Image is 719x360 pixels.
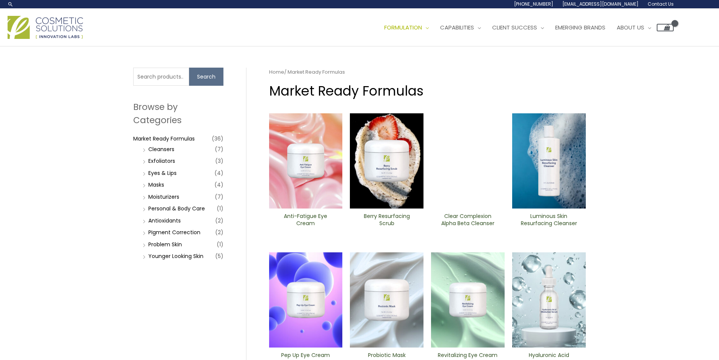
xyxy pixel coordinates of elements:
a: Market Ready Formulas [133,135,195,142]
a: Luminous Skin Resurfacing ​Cleanser [519,213,579,230]
a: Cleansers [148,145,174,153]
a: Problem Skin [148,241,182,248]
span: Client Success [492,23,537,31]
span: (7) [215,144,223,155]
a: View Shopping Cart, empty [657,24,674,31]
nav: Breadcrumb [269,68,586,77]
span: (2) [215,215,223,226]
a: About Us [611,16,657,39]
img: Berry Resurfacing Scrub [350,113,423,209]
span: About Us [617,23,644,31]
h2: Anti-Fatigue Eye Cream [275,213,336,227]
img: Pep Up Eye Cream [269,252,343,348]
a: Masks [148,181,164,188]
span: Contact Us [648,1,674,7]
img: Cosmetic Solutions Logo [8,16,83,39]
a: PIgment Correction [148,229,200,236]
a: Berry Resurfacing Scrub [356,213,417,230]
a: Exfoliators [148,157,175,165]
span: (7) [215,192,223,202]
img: Anti Fatigue Eye Cream [269,113,343,209]
a: Formulation [379,16,434,39]
nav: Site Navigation [373,16,674,39]
span: (2) [215,227,223,238]
span: [EMAIL_ADDRESS][DOMAIN_NAME] [562,1,639,7]
a: Client Success [487,16,550,39]
span: Emerging Brands [555,23,605,31]
a: Eyes & Lips [148,169,177,177]
a: Search icon link [8,1,14,7]
a: Emerging Brands [550,16,611,39]
h2: Browse by Categories [133,100,223,126]
h2: Berry Resurfacing Scrub [356,213,417,227]
a: Home [269,68,284,76]
a: Clear Complexion Alpha Beta ​Cleanser [437,213,498,230]
input: Search products… [133,68,189,86]
a: Personal & Body Care [148,205,205,212]
span: (1) [217,239,223,250]
span: Capabilities [440,23,474,31]
a: Younger Looking Skin [148,252,203,260]
h2: Luminous Skin Resurfacing ​Cleanser [519,213,579,227]
a: Capabilities [434,16,487,39]
h1: Market Ready Formulas [269,82,586,100]
h2: Clear Complexion Alpha Beta ​Cleanser [437,213,498,227]
a: Anti-Fatigue Eye Cream [275,213,336,230]
img: Probiotic Mask [350,252,423,348]
span: (3) [215,156,223,166]
span: (4) [214,179,223,190]
img: Luminous Skin Resurfacing ​Cleanser [512,113,586,209]
button: Search [189,68,223,86]
img: Clear Complexion Alpha Beta ​Cleanser [431,113,505,209]
span: (4) [214,168,223,178]
span: Formulation [384,23,422,31]
img: Hyaluronic moisturizer Serum [512,252,586,348]
span: (1) [217,203,223,214]
img: Revitalizing ​Eye Cream [431,252,505,348]
span: (5) [215,251,223,261]
a: Moisturizers [148,193,179,201]
a: Antioxidants [148,217,181,224]
span: [PHONE_NUMBER] [514,1,553,7]
span: (36) [212,133,223,144]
